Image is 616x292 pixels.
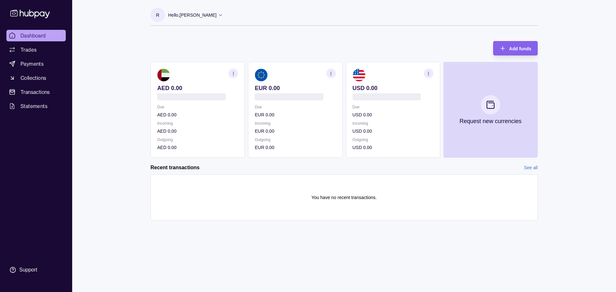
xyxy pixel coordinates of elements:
p: Hello, [PERSON_NAME] [168,12,217,19]
p: Due [255,104,336,111]
a: Collections [6,72,66,84]
span: Transactions [21,88,50,96]
img: us [353,69,365,81]
p: AED 0.00 [157,85,238,92]
span: Add funds [509,46,531,51]
span: Collections [21,74,46,82]
button: Request new currencies [443,62,538,158]
span: Payments [21,60,44,68]
p: Incoming [255,120,336,127]
p: R [156,12,159,19]
p: Outgoing [157,136,238,143]
div: Support [19,266,37,273]
a: Statements [6,100,66,112]
p: AED 0.00 [157,111,238,118]
span: Statements [21,102,47,110]
button: Add funds [493,41,538,55]
p: Due [353,104,433,111]
p: USD 0.00 [353,144,433,151]
p: EUR 0.00 [255,111,336,118]
img: ae [157,69,170,81]
p: Outgoing [255,136,336,143]
a: Transactions [6,86,66,98]
span: Dashboard [21,32,46,39]
p: Outgoing [353,136,433,143]
p: USD 0.00 [353,85,433,92]
p: EUR 0.00 [255,144,336,151]
p: AED 0.00 [157,128,238,135]
h2: Recent transactions [150,164,200,171]
a: Payments [6,58,66,70]
a: Dashboard [6,30,66,41]
p: EUR 0.00 [255,128,336,135]
img: eu [255,69,268,81]
p: Incoming [157,120,238,127]
p: Incoming [353,120,433,127]
p: AED 0.00 [157,144,238,151]
p: USD 0.00 [353,128,433,135]
p: EUR 0.00 [255,85,336,92]
p: Request new currencies [459,118,521,125]
p: USD 0.00 [353,111,433,118]
a: Trades [6,44,66,55]
p: Due [157,104,238,111]
a: Support [6,263,66,277]
a: See all [524,164,538,171]
span: Trades [21,46,37,54]
p: You have no recent transactions. [312,194,377,201]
